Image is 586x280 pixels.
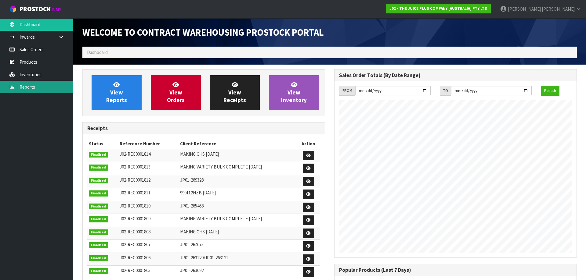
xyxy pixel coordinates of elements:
[89,190,108,197] span: Finalised
[120,255,150,261] span: J02-REC0001806
[223,81,246,104] span: View Receipts
[339,86,355,96] div: FROM
[120,216,150,222] span: J02-REC0001809
[87,139,118,149] th: Status
[180,229,219,235] span: MAKING CHS [DATE]
[180,177,204,183] span: JP01-269328
[179,139,297,149] th: Client Reference
[120,242,150,247] span: J02-REC0001807
[151,75,201,110] a: ViewOrders
[180,216,262,222] span: MAKING VARIETY BULK COMPLETE [DATE]
[339,267,572,273] h3: Popular Products (Last 7 Days)
[87,126,320,131] h3: Receipts
[167,81,185,104] span: View Orders
[89,242,108,248] span: Finalised
[106,81,127,104] span: View Reports
[180,203,204,209] span: JP01-265468
[87,49,108,55] span: Dashboard
[180,164,262,170] span: MAKING VARIETY BULK COMPLETE [DATE]
[210,75,260,110] a: ViewReceipts
[120,164,150,170] span: J02-REC0001813
[89,152,108,158] span: Finalised
[89,216,108,222] span: Finalised
[180,242,204,247] span: JP01-264075
[9,5,17,13] img: cube-alt.png
[118,139,179,149] th: Reference Number
[92,75,142,110] a: ViewReports
[508,6,541,12] span: [PERSON_NAME]
[180,151,219,157] span: MAKING CHS [DATE]
[52,7,61,12] small: WMS
[120,190,150,196] span: J02-REC0001811
[89,165,108,171] span: Finalised
[120,229,150,235] span: J02-REC0001808
[297,139,320,149] th: Action
[20,5,51,13] span: ProStock
[440,86,451,96] div: TO
[120,151,150,157] span: J02-REC0001814
[120,268,150,273] span: J02-REC0001805
[269,75,319,110] a: ViewInventory
[89,204,108,210] span: Finalised
[120,177,150,183] span: J02-REC0001812
[281,81,307,104] span: View Inventory
[89,178,108,184] span: Finalised
[89,255,108,261] span: Finalised
[180,268,204,273] span: JP01-263092
[180,255,228,261] span: JP01-263120/JP01-263121
[82,27,324,38] span: Welcome to Contract Warehousing ProStock Portal
[542,6,575,12] span: [PERSON_NAME]
[180,190,216,196] span: 990112NZB [DATE]
[89,229,108,236] span: Finalised
[541,86,559,96] button: Refresh
[120,203,150,209] span: J02-REC0001810
[89,268,108,274] span: Finalised
[389,6,487,11] strong: J02 - THE JUICE PLUS COMPANY [AUSTRALIA] PTY LTD
[339,73,572,78] h3: Sales Order Totals (By Date Range)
